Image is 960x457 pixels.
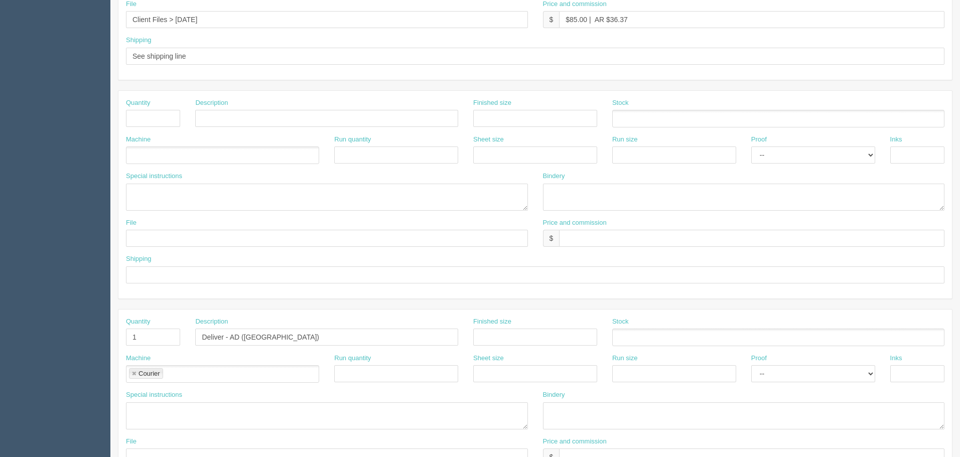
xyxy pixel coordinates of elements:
[612,135,638,144] label: Run size
[195,317,228,327] label: Description
[612,98,629,108] label: Stock
[543,437,607,446] label: Price and commission
[890,135,902,144] label: Inks
[126,172,182,181] label: Special instructions
[126,354,151,363] label: Machine
[126,317,150,327] label: Quantity
[543,218,607,228] label: Price and commission
[126,135,151,144] label: Machine
[473,98,511,108] label: Finished size
[890,354,902,363] label: Inks
[543,11,560,28] div: $
[543,172,565,181] label: Bindery
[543,230,560,247] div: $
[126,98,150,108] label: Quantity
[126,36,152,45] label: Shipping
[195,98,228,108] label: Description
[473,135,504,144] label: Sheet size
[612,354,638,363] label: Run size
[612,317,629,327] label: Stock
[543,390,565,400] label: Bindery
[126,218,136,228] label: File
[473,317,511,327] label: Finished size
[126,254,152,264] label: Shipping
[751,354,767,363] label: Proof
[334,354,371,363] label: Run quantity
[126,437,136,446] label: File
[126,390,182,400] label: Special instructions
[751,135,767,144] label: Proof
[139,370,160,377] div: Courier
[473,354,504,363] label: Sheet size
[334,135,371,144] label: Run quantity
